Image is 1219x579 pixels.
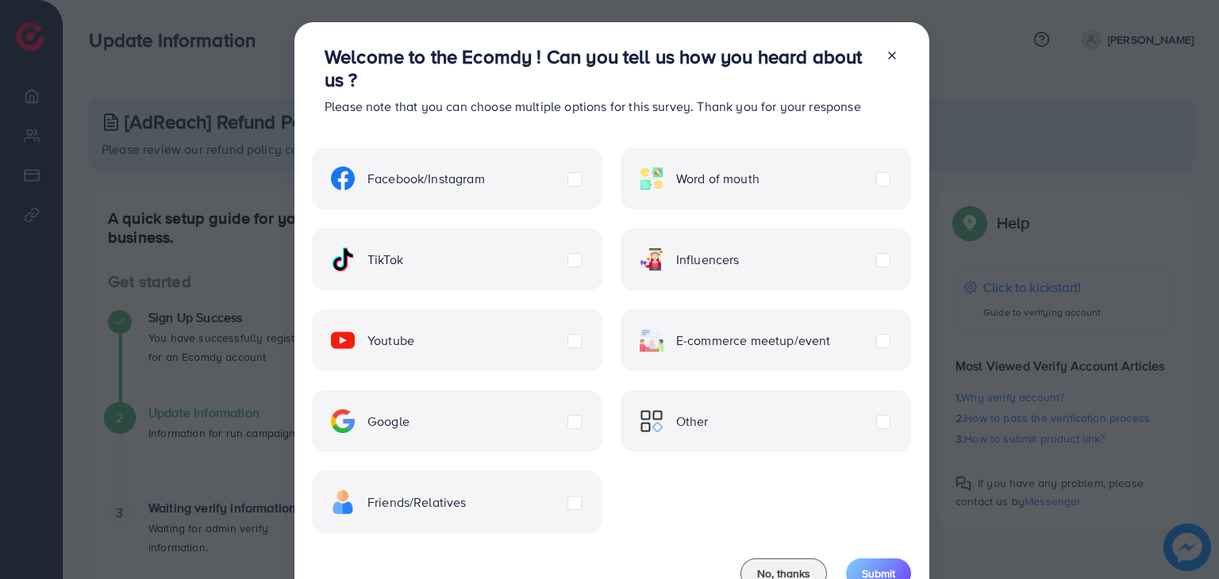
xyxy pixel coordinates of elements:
[331,490,355,514] img: ic-freind.8e9a9d08.svg
[640,328,663,352] img: ic-ecommerce.d1fa3848.svg
[676,412,709,431] span: Other
[331,409,355,433] img: ic-google.5bdd9b68.svg
[367,170,485,188] span: Facebook/Instagram
[367,412,410,431] span: Google
[331,247,355,271] img: ic-tiktok.4b20a09a.svg
[367,493,467,512] span: Friends/Relatives
[367,332,414,350] span: Youtube
[640,247,663,271] img: ic-influencers.a620ad43.svg
[676,332,831,350] span: E-commerce meetup/event
[676,251,740,269] span: Influencers
[640,409,663,433] img: ic-other.99c3e012.svg
[331,167,355,190] img: ic-facebook.134605ef.svg
[640,167,663,190] img: ic-word-of-mouth.a439123d.svg
[676,170,759,188] span: Word of mouth
[367,251,403,269] span: TikTok
[325,45,873,91] h3: Welcome to the Ecomdy ! Can you tell us how you heard about us ?
[325,97,873,116] p: Please note that you can choose multiple options for this survey. Thank you for your response
[331,328,355,352] img: ic-youtube.715a0ca2.svg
